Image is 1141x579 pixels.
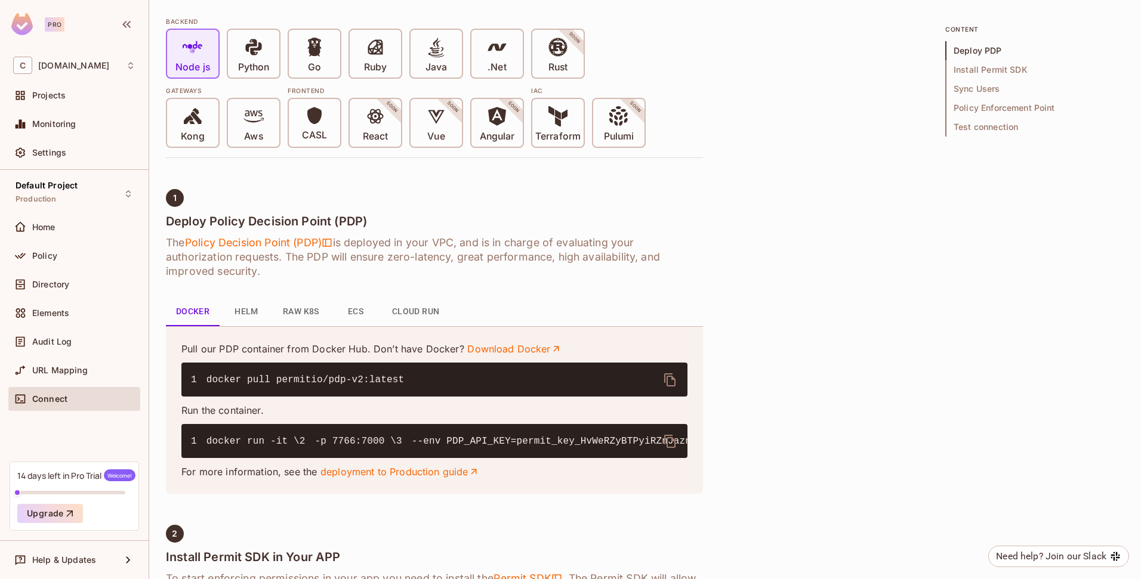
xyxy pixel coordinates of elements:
button: Raw K8s [273,298,329,326]
p: Java [425,61,447,73]
p: Pull our PDP container from Docker Hub. Don’t have Docker? [181,342,687,355]
p: CASL [302,129,327,141]
span: Policy [32,251,57,261]
span: 2 [300,434,315,448]
h4: Install Permit SDK in Your APP [166,550,703,564]
div: Pro [45,17,64,32]
span: Deploy PDP [945,41,1124,60]
span: Connect [32,394,67,404]
span: Default Project [16,181,78,190]
span: Monitoring [32,119,76,129]
p: Vue [427,131,445,143]
span: Projects [32,91,66,100]
div: IAC [531,86,646,95]
span: Settings [32,148,66,157]
span: 2 [172,529,177,538]
span: Elements [32,308,69,318]
p: Pulumi [604,131,634,143]
div: BACKEND [166,17,703,26]
p: Ruby [364,61,387,73]
button: delete [656,366,684,394]
p: content [945,24,1124,34]
span: URL Mapping [32,366,88,375]
p: Go [308,61,321,73]
p: Python [238,61,269,73]
span: 3 [396,434,412,448]
p: Run the container. [181,404,687,417]
div: Need help? Join our Slack [996,549,1106,563]
span: Test connection [945,117,1124,137]
span: SOON [551,15,598,61]
p: Node js [175,61,210,73]
button: Cloud Run [383,298,449,326]
span: Install Permit SDK [945,60,1124,79]
a: Download Docker [467,342,562,355]
div: 14 days left in Pro Trial [17,469,135,481]
span: Policy Decision Point (PDP) [184,236,332,250]
span: SOON [430,84,476,131]
p: .Net [488,61,506,73]
span: 1 [191,434,206,448]
span: SOON [491,84,537,131]
button: delete [656,427,684,456]
span: Workspace: cyclops.security [38,61,109,70]
p: Angular [480,131,515,143]
span: Help & Updates [32,555,96,565]
h4: Deploy Policy Decision Point (PDP) [166,214,703,228]
span: Sync Users [945,79,1124,98]
button: Upgrade [17,504,83,523]
span: 1 [191,373,206,387]
p: Terraform [535,131,581,143]
span: Directory [32,280,69,289]
button: ECS [329,298,383,326]
div: Gateways [166,86,280,95]
span: Home [32,222,55,232]
span: Audit Log [32,337,72,346]
span: Policy Enforcement Point [945,98,1124,117]
p: Aws [244,131,263,143]
a: deployment to Production guide [320,465,480,478]
div: Frontend [288,86,524,95]
p: React [363,131,388,143]
span: C [13,57,32,74]
span: SOON [369,84,415,131]
button: Docker [166,298,220,326]
img: SReyMgAAAABJRU5ErkJggg== [11,13,33,35]
p: For more information, see the [181,465,687,478]
p: Rust [548,61,568,73]
h6: The is deployed in your VPC, and is in charge of evaluating your authorization requests. The PDP ... [166,236,703,278]
span: SOON [612,84,659,131]
span: docker pull permitio/pdp-v2:latest [206,374,405,385]
span: Welcome! [104,469,135,481]
button: Helm [220,298,273,326]
span: docker run -it \ [206,436,300,447]
span: Production [16,194,57,204]
p: Kong [181,131,204,143]
span: 1 [173,193,177,203]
